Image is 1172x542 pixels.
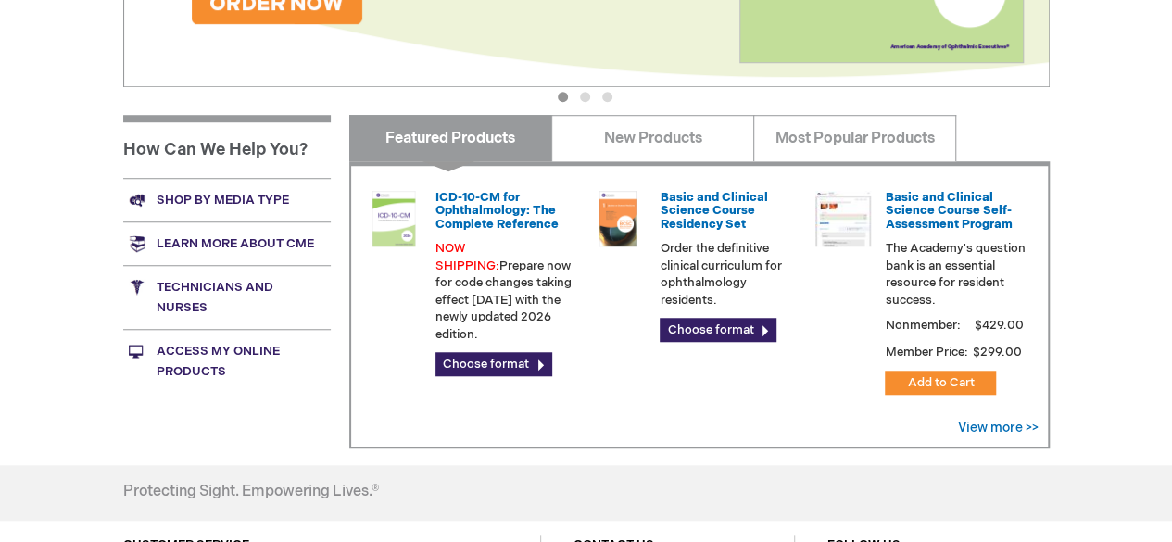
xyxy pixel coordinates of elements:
button: 2 of 3 [580,92,590,102]
a: Basic and Clinical Science Course Residency Set [660,190,767,232]
span: $299.00 [970,345,1024,359]
a: Technicians and nurses [123,265,331,329]
a: Most Popular Products [753,115,956,161]
p: The Academy's question bank is an essential resource for resident success. [885,240,1026,309]
a: View more >> [958,420,1039,435]
img: 0120008u_42.png [366,191,422,246]
font: NOW SHIPPING: [435,241,499,273]
p: Order the definitive clinical curriculum for ophthalmology residents. [660,240,800,309]
button: 3 of 3 [602,92,612,102]
img: 02850963u_47.png [590,191,646,246]
a: Access My Online Products [123,329,331,393]
a: Featured Products [349,115,552,161]
strong: Member Price: [885,345,967,359]
a: ICD-10-CM for Ophthalmology: The Complete Reference [435,190,559,232]
h4: Protecting Sight. Empowering Lives.® [123,484,379,500]
button: 1 of 3 [558,92,568,102]
a: Choose format [660,318,776,342]
a: Basic and Clinical Science Course Self-Assessment Program [885,190,1012,232]
span: Add to Cart [907,375,974,390]
a: Choose format [435,352,552,376]
a: Shop by media type [123,178,331,221]
button: Add to Cart [885,371,996,395]
img: bcscself_20.jpg [815,191,871,246]
p: Prepare now for code changes taking effect [DATE] with the newly updated 2026 edition. [435,240,576,343]
a: Learn more about CME [123,221,331,265]
strong: Nonmember: [885,314,960,337]
h1: How Can We Help You? [123,115,331,178]
a: New Products [551,115,754,161]
span: $429.00 [971,318,1026,333]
